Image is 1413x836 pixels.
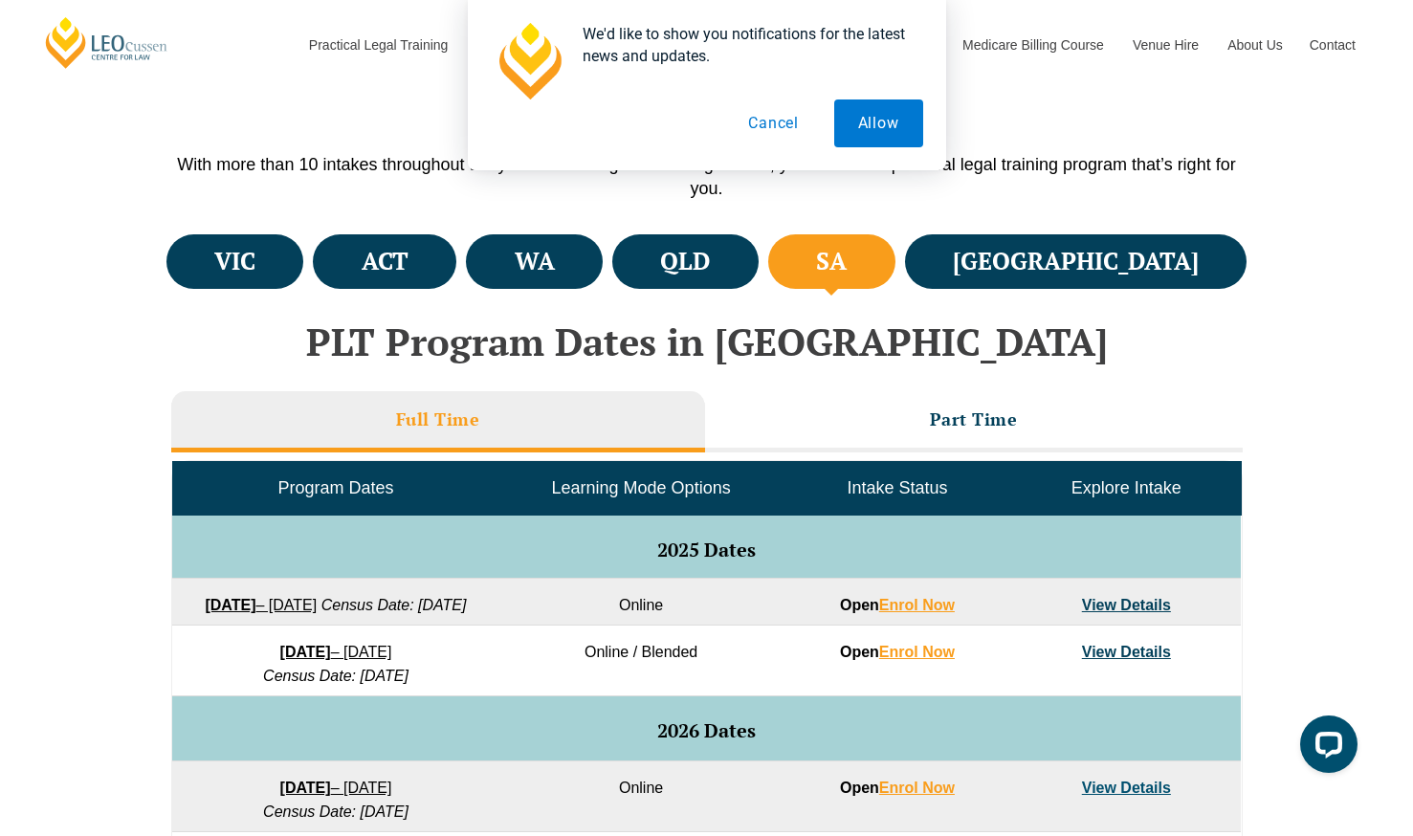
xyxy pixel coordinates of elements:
span: Explore Intake [1071,478,1181,497]
em: Census Date: [DATE] [321,597,467,613]
iframe: LiveChat chat widget [1285,708,1365,788]
a: [DATE]– [DATE] [280,780,392,796]
span: 2025 Dates [657,537,756,562]
a: Enrol Now [879,644,955,660]
div: We'd like to show you notifications for the latest news and updates. [567,23,923,67]
h4: WA [515,246,555,277]
span: Program Dates [277,478,393,497]
strong: Open [840,780,955,796]
img: notification icon [491,23,567,99]
a: View Details [1082,597,1171,613]
strong: Open [840,644,955,660]
span: 2026 Dates [657,717,756,743]
a: View Details [1082,780,1171,796]
td: Online / Blended [499,626,783,696]
a: [DATE]– [DATE] [205,597,317,613]
td: Online [499,761,783,832]
a: [DATE]– [DATE] [280,644,392,660]
a: View Details [1082,644,1171,660]
h3: Part Time [930,408,1018,430]
h4: ACT [362,246,408,277]
strong: [DATE] [205,597,255,613]
h2: PLT Program Dates in [GEOGRAPHIC_DATA] [162,320,1252,363]
button: Cancel [724,99,823,147]
strong: Open [840,597,955,613]
span: Intake Status [847,478,947,497]
a: Enrol Now [879,780,955,796]
strong: [DATE] [280,644,331,660]
h4: [GEOGRAPHIC_DATA] [953,246,1199,277]
h4: VIC [214,246,255,277]
h4: SA [816,246,847,277]
h4: QLD [660,246,710,277]
strong: [DATE] [280,780,331,796]
em: Census Date: [DATE] [263,668,408,684]
span: Learning Mode Options [552,478,731,497]
em: Census Date: [DATE] [263,803,408,820]
p: With more than 10 intakes throughout the year and a range of learning modes, you can find a pract... [162,153,1252,201]
td: Online [499,579,783,626]
h3: Full Time [396,408,480,430]
button: Allow [834,99,923,147]
a: Enrol Now [879,597,955,613]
